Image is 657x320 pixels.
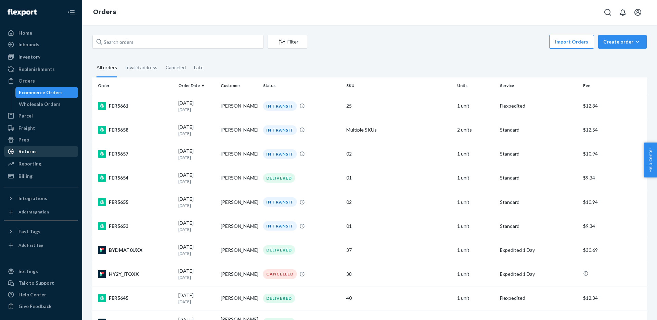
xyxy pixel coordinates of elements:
td: $12.34 [580,94,647,118]
a: Home [4,27,78,38]
a: Billing [4,171,78,182]
div: Returns [18,148,37,155]
div: Inventory [18,53,40,60]
p: Expedited 1 Day [500,247,578,254]
td: [PERSON_NAME] [218,118,260,142]
th: Fee [580,77,647,94]
div: Home [18,29,32,36]
div: IN TRANSIT [263,197,297,207]
div: Wholesale Orders [19,101,61,108]
a: Prep [4,134,78,145]
a: Reporting [4,158,78,169]
div: 25 [346,102,452,109]
div: 37 [346,247,452,254]
div: DELIVERED [263,294,295,303]
a: Ecommerce Orders [15,87,78,98]
div: FER5653 [98,222,173,230]
a: Returns [4,146,78,157]
div: FER5654 [98,174,173,182]
a: Talk to Support [4,278,78,288]
td: $12.54 [580,118,647,142]
div: All orders [96,59,117,77]
div: IN TRANSIT [263,125,297,135]
button: Fast Tags [4,226,78,237]
div: [DATE] [178,196,215,208]
button: Import Orders [549,35,594,49]
td: $10.94 [580,190,647,214]
td: 1 unit [454,286,497,310]
a: Add Integration [4,207,78,218]
div: Late [194,59,204,76]
a: Inventory [4,51,78,62]
a: Settings [4,266,78,277]
button: Open account menu [631,5,645,19]
td: [PERSON_NAME] [218,286,260,310]
p: [DATE] [178,250,215,256]
div: Canceled [166,59,186,76]
td: 1 unit [454,94,497,118]
button: Filter [268,35,307,49]
div: FER5655 [98,198,173,206]
td: [PERSON_NAME] [218,262,260,286]
div: 01 [346,223,452,230]
div: 02 [346,150,452,157]
div: [DATE] [178,172,215,184]
td: 2 units [454,118,497,142]
div: Integrations [18,195,47,202]
td: 1 unit [454,166,497,190]
div: Add Fast Tag [18,242,43,248]
a: Freight [4,123,78,134]
td: 1 unit [454,142,497,166]
div: FER5645 [98,294,173,302]
div: Filter [268,38,307,45]
td: Multiple SKUs [344,118,454,142]
div: [DATE] [178,100,215,112]
div: Freight [18,125,35,132]
p: [DATE] [178,179,215,184]
div: Reporting [18,160,41,167]
div: 40 [346,295,452,301]
div: HY2Y_ITOXX [98,270,173,278]
div: Add Integration [18,209,49,215]
div: 01 [346,174,452,181]
div: Billing [18,173,33,180]
td: $9.34 [580,214,647,238]
div: Replenishments [18,66,55,73]
div: FER5657 [98,150,173,158]
td: [PERSON_NAME] [218,214,260,238]
div: CANCELLED [263,269,297,279]
td: 1 unit [454,214,497,238]
div: BYDMAT0UXX [98,246,173,254]
button: Open Search Box [601,5,615,19]
div: Ecommerce Orders [19,89,63,96]
div: Parcel [18,112,33,119]
p: [DATE] [178,107,215,112]
th: Units [454,77,497,94]
div: Fast Tags [18,228,40,235]
p: Standard [500,174,578,181]
div: DELIVERED [263,173,295,183]
button: Help Center [644,143,657,177]
div: [DATE] [178,124,215,136]
a: Parcel [4,110,78,121]
p: Expedited 1 Day [500,271,578,278]
div: [DATE] [178,268,215,280]
p: Standard [500,150,578,157]
td: [PERSON_NAME] [218,142,260,166]
p: Flexpedited [500,102,578,109]
td: 1 unit [454,238,497,262]
div: Orders [18,77,35,84]
div: [DATE] [178,292,215,305]
a: Orders [4,75,78,86]
td: $10.94 [580,142,647,166]
a: Wholesale Orders [15,99,78,110]
a: Help Center [4,289,78,300]
p: [DATE] [178,226,215,232]
td: $30.69 [580,238,647,262]
button: Give Feedback [4,301,78,312]
div: Prep [18,136,29,143]
div: DELIVERED [263,245,295,255]
a: Inbounds [4,39,78,50]
button: Close Navigation [64,5,78,19]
